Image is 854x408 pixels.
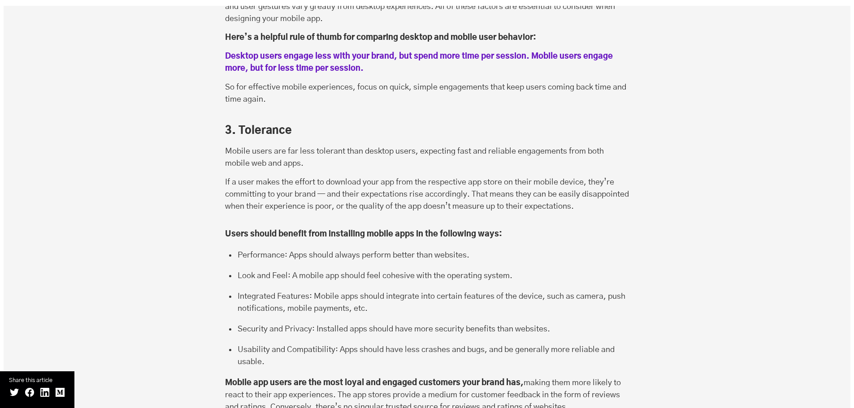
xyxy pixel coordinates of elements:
[236,344,629,368] li: Usability and Compatibility: Apps should have less crashes and bugs, and be generally more reliab...
[236,291,629,317] li: Integrated Features: Mobile apps should integrate into certain features of the device, such as ca...
[225,106,629,139] h3: 3. Tolerance
[225,176,629,213] p: If a user makes the effort to download your app from the respective app store on their mobile dev...
[236,270,629,284] li: Look and Feel: A mobile app should feel cohesive with the operating system.
[225,34,536,42] strong: Here’s a helpful rule of thumb for comparing desktop and mobile user behavior:
[225,230,502,238] strong: Users should benefit from installing mobile apps in the following ways:
[225,82,629,106] p: So for effective mobile experiences, focus on quick, simple engagements that keep users coming ba...
[225,146,629,170] p: Mobile users are far less tolerant than desktop users, expecting fast and reliable engagements fr...
[236,249,629,264] li: Performance: Apps should always perform better than websites.
[9,376,65,385] small: Share this article
[225,52,613,73] strong: Desktop users engage less with your brand, but spend more time per session. Mobile users engage m...
[236,323,629,338] li: Security and Privacy: Installed apps should have more security benefits than websites.
[225,379,524,387] strong: Mobile app users are the most loyal and engaged customers your brand has,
